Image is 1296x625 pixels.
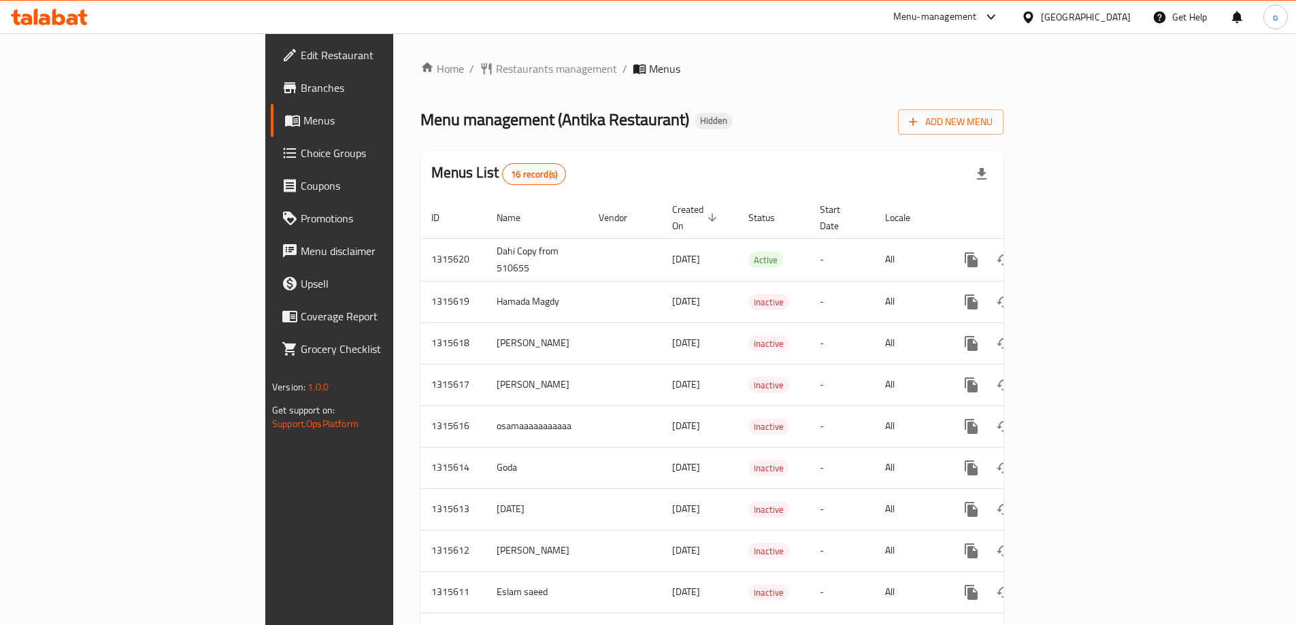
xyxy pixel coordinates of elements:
td: Hamada Magdy [486,281,588,322]
td: All [874,447,944,488]
span: Menu management ( Antika Restaurant ) [420,104,689,135]
div: Menu-management [893,9,977,25]
span: Choice Groups [301,145,471,161]
div: [GEOGRAPHIC_DATA] [1041,10,1131,24]
button: more [955,327,988,360]
button: Change Status [988,535,1020,567]
td: [PERSON_NAME] [486,530,588,571]
td: All [874,364,944,405]
a: Coupons [271,169,482,202]
td: - [809,405,874,447]
td: All [874,238,944,281]
td: - [809,238,874,281]
span: Inactive [748,419,789,435]
td: All [874,488,944,530]
button: Change Status [988,576,1020,609]
div: Export file [965,158,998,190]
a: Choice Groups [271,137,482,169]
button: Change Status [988,327,1020,360]
button: Change Status [988,452,1020,484]
div: Inactive [748,501,789,518]
span: Start Date [820,201,858,234]
td: - [809,530,874,571]
td: [PERSON_NAME] [486,364,588,405]
span: Inactive [748,502,789,518]
td: All [874,571,944,613]
span: Active [748,252,783,268]
td: All [874,281,944,322]
button: more [955,243,988,276]
span: [DATE] [672,334,700,352]
span: Vendor [599,209,645,226]
a: Restaurants management [480,61,617,77]
span: [DATE] [672,541,700,559]
span: Inactive [748,543,789,559]
span: Promotions [301,210,471,226]
button: more [955,452,988,484]
span: Branches [301,80,471,96]
button: Change Status [988,286,1020,318]
td: All [874,530,944,571]
button: more [955,576,988,609]
span: 16 record(s) [503,168,565,181]
span: Status [748,209,793,226]
span: o [1273,10,1278,24]
button: Change Status [988,410,1020,443]
span: [DATE] [672,417,700,435]
span: Coupons [301,178,471,194]
td: osamaaaaaaaaaaa [486,405,588,447]
div: Inactive [748,294,789,310]
td: - [809,281,874,322]
td: [DATE] [486,488,588,530]
span: Created On [672,201,721,234]
span: Menu disclaimer [301,243,471,259]
button: Change Status [988,243,1020,276]
span: [DATE] [672,458,700,476]
span: 1.0.0 [308,378,329,396]
button: Change Status [988,369,1020,401]
span: Inactive [748,585,789,601]
span: Hidden [695,115,733,126]
span: Inactive [748,336,789,352]
a: Menus [271,104,482,137]
h2: Menus List [431,163,566,185]
span: Version: [272,378,305,396]
button: more [955,410,988,443]
div: Inactive [748,418,789,435]
span: Coverage Report [301,308,471,324]
button: Change Status [988,493,1020,526]
a: Promotions [271,202,482,235]
span: Grocery Checklist [301,341,471,357]
li: / [622,61,627,77]
td: Eslam saeed [486,571,588,613]
span: Restaurants management [496,61,617,77]
nav: breadcrumb [420,61,1003,77]
span: [DATE] [672,375,700,393]
a: Coverage Report [271,300,482,333]
div: Inactive [748,335,789,352]
div: Total records count [502,163,566,185]
td: - [809,571,874,613]
div: Inactive [748,377,789,393]
th: Actions [944,197,1097,239]
a: Support.OpsPlatform [272,415,359,433]
td: Goda [486,447,588,488]
span: Add New Menu [909,114,993,131]
td: All [874,322,944,364]
button: more [955,493,988,526]
button: Add New Menu [898,109,1003,135]
td: [PERSON_NAME] [486,322,588,364]
td: - [809,322,874,364]
td: - [809,488,874,530]
a: Edit Restaurant [271,39,482,71]
a: Grocery Checklist [271,333,482,365]
td: Dahi Copy from 510655 [486,238,588,281]
span: [DATE] [672,250,700,268]
button: more [955,535,988,567]
span: [DATE] [672,292,700,310]
div: Hidden [695,113,733,129]
span: Inactive [748,377,789,393]
a: Branches [271,71,482,104]
td: All [874,405,944,447]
